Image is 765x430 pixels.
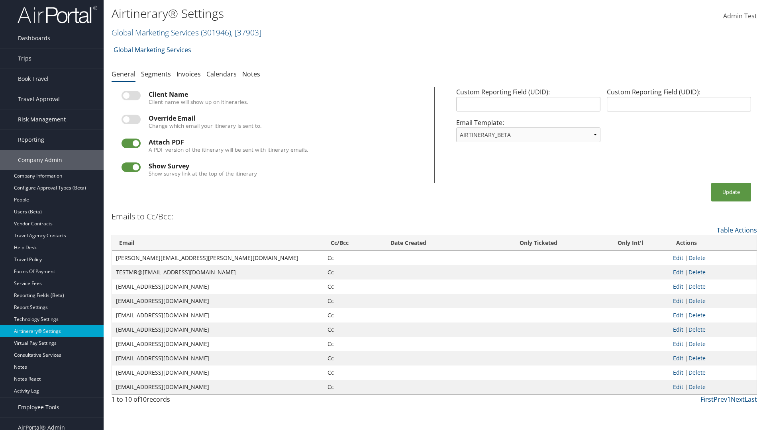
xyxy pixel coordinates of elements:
[149,170,257,178] label: Show survey link at the top of the itinerary
[114,42,191,58] a: Global Marketing Services
[324,308,383,322] td: Cc
[231,27,261,38] span: , [ 37903 ]
[324,322,383,337] td: Cc
[206,70,237,78] a: Calendars
[324,235,383,251] th: Cc/Bcc: activate to sort column ascending
[591,235,669,251] th: Only Int'l: activate to sort column ascending
[18,69,49,89] span: Book Travel
[673,297,683,305] a: Edit
[673,354,683,362] a: Edit
[669,365,757,380] td: |
[112,351,324,365] td: [EMAIL_ADDRESS][DOMAIN_NAME]
[669,308,757,322] td: |
[723,12,757,20] span: Admin Test
[18,150,62,170] span: Company Admin
[149,115,424,122] div: Override Email
[324,337,383,351] td: Cc
[669,265,757,279] td: |
[673,268,683,276] a: Edit
[673,254,683,262] a: Edit
[673,311,683,319] a: Edit
[18,49,31,68] span: Trips
[18,5,97,24] img: airportal-logo.png
[112,294,324,308] td: [EMAIL_ADDRESS][DOMAIN_NAME]
[242,70,260,78] a: Notes
[688,340,706,348] a: Delete
[149,91,424,98] div: Client Name
[711,183,751,201] button: Update
[149,162,424,170] div: Show Survey
[485,235,592,251] th: Only Ticketed: activate to sort column ascending
[453,118,604,149] div: Email Template:
[324,351,383,365] td: Cc
[604,87,754,118] div: Custom Reporting Field (UDID):
[149,146,308,154] label: A PDF version of the itinerary will be sent with itinerary emails.
[688,268,706,276] a: Delete
[112,27,261,38] a: Global Marketing Services
[112,322,324,337] td: [EMAIL_ADDRESS][DOMAIN_NAME]
[324,279,383,294] td: Cc
[112,308,324,322] td: [EMAIL_ADDRESS][DOMAIN_NAME]
[18,109,66,129] span: Risk Management
[18,28,50,48] span: Dashboards
[669,351,757,365] td: |
[112,265,324,279] td: TESTMR@[EMAIL_ADDRESS][DOMAIN_NAME]
[669,251,757,265] td: |
[383,235,485,251] th: Date Created: activate to sort column ascending
[727,395,731,404] a: 1
[18,130,44,150] span: Reporting
[688,311,706,319] a: Delete
[717,226,757,235] a: Table Actions
[688,369,706,376] a: Delete
[688,254,706,262] a: Delete
[673,369,683,376] a: Edit
[324,251,383,265] td: Cc
[688,383,706,391] a: Delete
[324,294,383,308] td: Cc
[324,265,383,279] td: Cc
[669,294,757,308] td: |
[139,395,147,404] span: 10
[112,251,324,265] td: [PERSON_NAME][EMAIL_ADDRESS][PERSON_NAME][DOMAIN_NAME]
[673,326,683,333] a: Edit
[688,297,706,305] a: Delete
[112,365,324,380] td: [EMAIL_ADDRESS][DOMAIN_NAME]
[149,139,424,146] div: Attach PDF
[141,70,171,78] a: Segments
[112,235,324,251] th: Email: activate to sort column ascending
[112,70,135,78] a: General
[112,279,324,294] td: [EMAIL_ADDRESS][DOMAIN_NAME]
[669,235,757,251] th: Actions
[324,380,383,394] td: Cc
[688,283,706,290] a: Delete
[18,397,59,417] span: Employee Tools
[112,337,324,351] td: [EMAIL_ADDRESS][DOMAIN_NAME]
[731,395,745,404] a: Next
[723,4,757,29] a: Admin Test
[700,395,714,404] a: First
[669,380,757,394] td: |
[112,211,173,222] h3: Emails to Cc/Bcc:
[18,89,60,109] span: Travel Approval
[669,337,757,351] td: |
[177,70,201,78] a: Invoices
[149,98,248,106] label: Client name will show up on itineraries.
[673,383,683,391] a: Edit
[688,354,706,362] a: Delete
[688,326,706,333] a: Delete
[673,340,683,348] a: Edit
[112,5,542,22] h1: Airtinerary® Settings
[112,395,268,408] div: 1 to 10 of records
[112,380,324,394] td: [EMAIL_ADDRESS][DOMAIN_NAME]
[201,27,231,38] span: ( 301946 )
[453,87,604,118] div: Custom Reporting Field (UDID):
[669,322,757,337] td: |
[673,283,683,290] a: Edit
[745,395,757,404] a: Last
[324,365,383,380] td: Cc
[149,122,262,130] label: Change which email your itinerary is sent to.
[714,395,727,404] a: Prev
[669,279,757,294] td: |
